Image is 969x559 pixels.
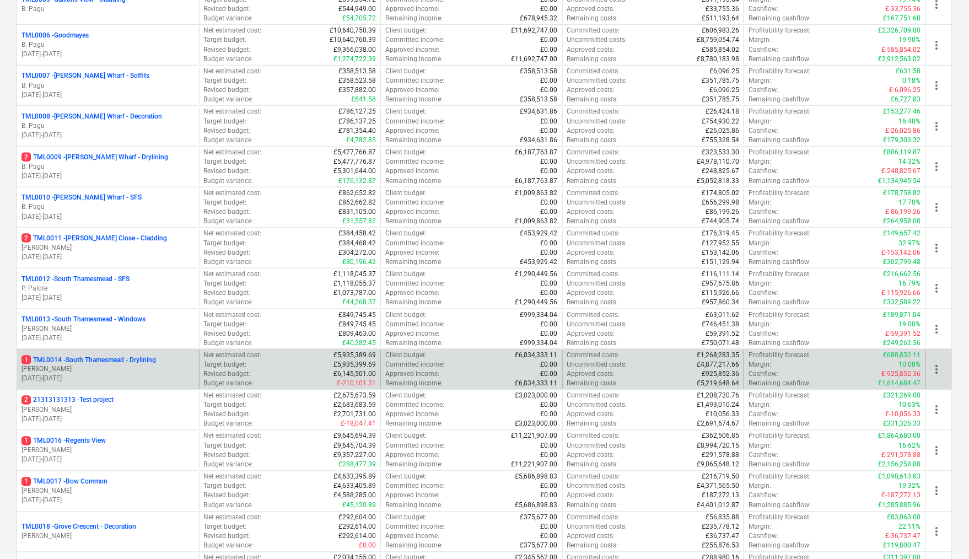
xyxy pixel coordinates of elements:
[204,14,254,23] p: Budget variance :
[385,45,439,55] p: Approved income :
[886,207,921,217] p: £-86,199.26
[338,67,376,76] p: £358,513.58
[21,477,107,487] p: TML0017 - Bow Common
[342,257,376,267] p: £80,196.42
[204,107,262,116] p: Net estimated cost :
[749,270,811,279] p: Profitability forecast :
[21,365,195,374] p: [PERSON_NAME]
[204,35,247,45] p: Target budget :
[749,217,811,226] p: Remaining cashflow :
[21,284,195,293] p: P. Palote
[21,356,156,365] p: TML0014 - South Thamesmead - Drylining
[333,157,376,166] p: £5,477,776.87
[541,76,558,85] p: £0.00
[541,207,558,217] p: £0.00
[541,248,558,257] p: £0.00
[385,85,439,95] p: Approved income :
[930,39,944,52] span: more_vert
[567,198,627,207] p: Uncommitted costs :
[520,229,558,238] p: £453,929.42
[21,40,195,50] p: B. Pagu
[567,95,618,104] p: Remaining costs :
[749,198,771,207] p: Margin :
[204,85,251,95] p: Revised budget :
[21,153,31,162] span: 2
[749,35,771,45] p: Margin :
[21,523,136,532] p: TML0018 - Grove Crescent - Decoration
[706,207,739,217] p: £86,199.26
[930,485,944,498] span: more_vert
[914,506,969,559] iframe: Chat Widget
[342,14,376,23] p: £54,705.72
[385,35,444,45] p: Committed income :
[749,229,811,238] p: Profitability forecast :
[204,270,262,279] p: Net estimated cost :
[702,95,739,104] p: £351,785.75
[21,131,195,140] p: [DATE] - [DATE]
[204,217,254,226] p: Budget variance :
[884,229,921,238] p: £149,657.42
[21,234,31,243] span: 2
[385,76,444,85] p: Committed income :
[515,176,558,186] p: £6,187,763.87
[21,193,195,221] div: TML0010 -[PERSON_NAME] Wharf - SFSB. Pagu[DATE]-[DATE]
[749,166,778,176] p: Cashflow :
[204,279,247,288] p: Target budget :
[204,4,251,14] p: Revised budget :
[338,207,376,217] p: £831,105.00
[385,107,427,116] p: Client budget :
[204,257,254,267] p: Budget variance :
[21,275,130,284] p: TML0012 - South Thamesmead - SFS
[385,248,439,257] p: Approved income :
[330,26,376,35] p: £10,640,750.39
[541,45,558,55] p: £0.00
[515,189,558,198] p: £1,009,863.82
[21,234,195,262] div: 2TML0011 -[PERSON_NAME] Close - Cladding[PERSON_NAME][DATE]-[DATE]
[749,157,771,166] p: Margin :
[567,257,618,267] p: Remaining costs :
[702,76,739,85] p: £351,785.75
[567,166,615,176] p: Approved costs :
[204,55,254,64] p: Budget variance :
[333,148,376,157] p: £5,477,766.87
[338,107,376,116] p: £786,127.25
[567,85,615,95] p: Approved costs :
[706,107,739,116] p: £26,424.18
[385,279,444,288] p: Committed income :
[899,198,921,207] p: 17.70%
[385,166,439,176] p: Approved income :
[749,26,811,35] p: Profitability forecast :
[541,126,558,136] p: £0.00
[21,50,195,59] p: [DATE] - [DATE]
[385,217,443,226] p: Remaining income :
[879,176,921,186] p: £1,134,945.54
[890,85,921,95] p: £-6,096.25
[884,148,921,157] p: £886,119.87
[385,257,443,267] p: Remaining income :
[351,95,376,104] p: £641.58
[702,117,739,126] p: £754,930.22
[338,117,376,126] p: £786,137.25
[749,107,811,116] p: Profitability forecast :
[930,79,944,92] span: more_vert
[21,243,195,252] p: [PERSON_NAME]
[930,282,944,295] span: more_vert
[899,157,921,166] p: 14.32%
[204,95,254,104] p: Budget variance :
[385,55,443,64] p: Remaining income :
[385,270,427,279] p: Client budget :
[749,67,811,76] p: Profitability forecast :
[697,157,739,166] p: £4,978,110.70
[21,396,31,405] span: 2
[204,189,262,198] p: Net estimated cost :
[385,136,443,145] p: Remaining income :
[204,288,251,298] p: Revised budget :
[515,217,558,226] p: £1,009,863.82
[21,396,195,424] div: 221313131313 -Test project[PERSON_NAME][DATE]-[DATE]
[204,117,247,126] p: Target budget :
[899,239,921,248] p: 32.97%
[21,121,195,131] p: B. Pagu
[333,270,376,279] p: £1,118,045.37
[567,117,627,126] p: Uncommitted costs :
[21,406,195,415] p: [PERSON_NAME]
